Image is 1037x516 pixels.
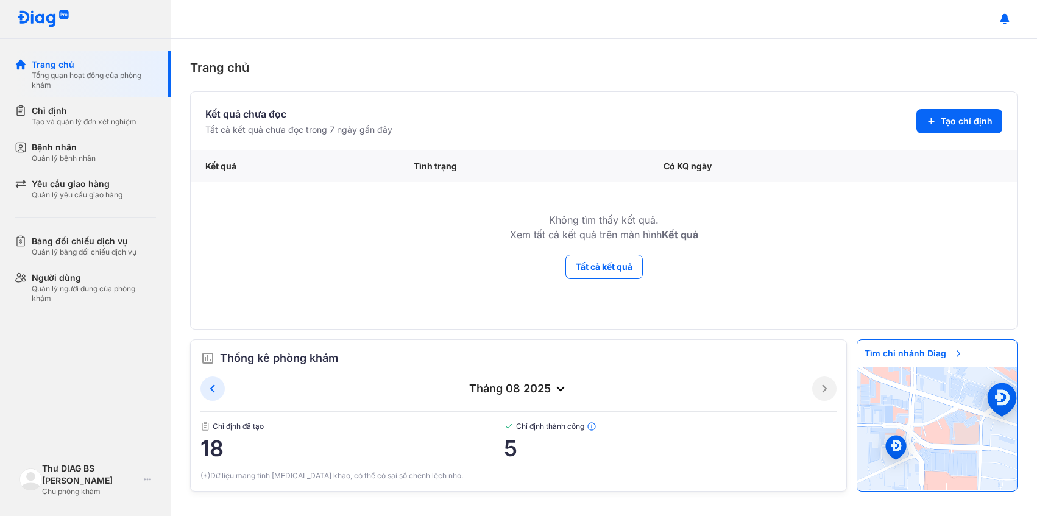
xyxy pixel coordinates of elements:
div: Tổng quan hoạt động của phòng khám [32,71,156,90]
div: Trang chủ [32,58,156,71]
div: Chỉ định [32,105,136,117]
td: Không tìm thấy kết quả. Xem tất cả kết quả trên màn hình [191,182,1017,254]
div: Yêu cầu giao hàng [32,178,122,190]
b: Kết quả [662,228,698,241]
span: 5 [504,436,837,461]
span: Chỉ định thành công [504,422,837,431]
img: info.7e716105.svg [587,422,596,431]
img: logo [19,468,42,491]
div: Người dùng [32,272,156,284]
span: Tìm chi nhánh Diag [857,340,971,367]
span: Tạo chỉ định [941,115,993,127]
div: Thư DIAG BS [PERSON_NAME] [42,462,139,487]
div: Quản lý yêu cầu giao hàng [32,190,122,200]
div: Tạo và quản lý đơn xét nghiệm [32,117,136,127]
span: Chỉ định đã tạo [200,422,504,431]
img: logo [17,10,69,29]
button: Tạo chỉ định [916,109,1002,133]
div: Kết quả [191,150,399,182]
button: Tất cả kết quả [565,255,643,279]
div: Tình trạng [399,150,649,182]
img: order.5a6da16c.svg [200,351,215,366]
div: Quản lý người dùng của phòng khám [32,284,156,303]
div: (*)Dữ liệu mang tính [MEDICAL_DATA] khảo, có thể có sai số chênh lệch nhỏ. [200,470,837,481]
img: checked-green.01cc79e0.svg [504,422,514,431]
div: Bảng đối chiếu dịch vụ [32,235,136,247]
div: Quản lý bảng đối chiếu dịch vụ [32,247,136,257]
img: document.50c4cfd0.svg [200,422,210,431]
div: Có KQ ngày [649,150,916,182]
div: Trang chủ [190,58,1018,77]
div: Kết quả chưa đọc [205,107,392,121]
div: Quản lý bệnh nhân [32,154,96,163]
div: Chủ phòng khám [42,487,139,497]
div: Bệnh nhân [32,141,96,154]
div: Tất cả kết quả chưa đọc trong 7 ngày gần đây [205,124,392,136]
span: Thống kê phòng khám [220,350,338,367]
span: 18 [200,436,504,461]
div: tháng 08 2025 [225,381,812,396]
